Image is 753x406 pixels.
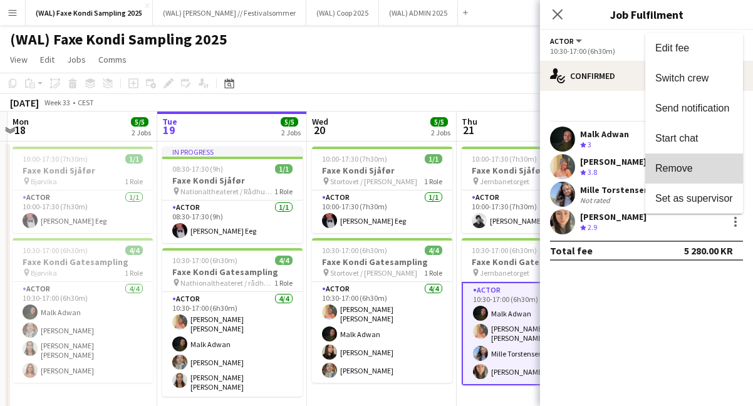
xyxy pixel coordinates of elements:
[645,184,743,214] button: Set as supervisor
[655,43,689,53] span: Edit fee
[645,123,743,154] button: Start chat
[645,63,743,93] button: Switch crew
[645,33,743,63] button: Edit fee
[655,133,698,143] span: Start chat
[655,103,729,113] span: Send notification
[655,73,709,83] span: Switch crew
[645,154,743,184] button: Remove
[645,93,743,123] button: Send notification
[655,193,733,204] span: Set as supervisor
[655,163,693,174] span: Remove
